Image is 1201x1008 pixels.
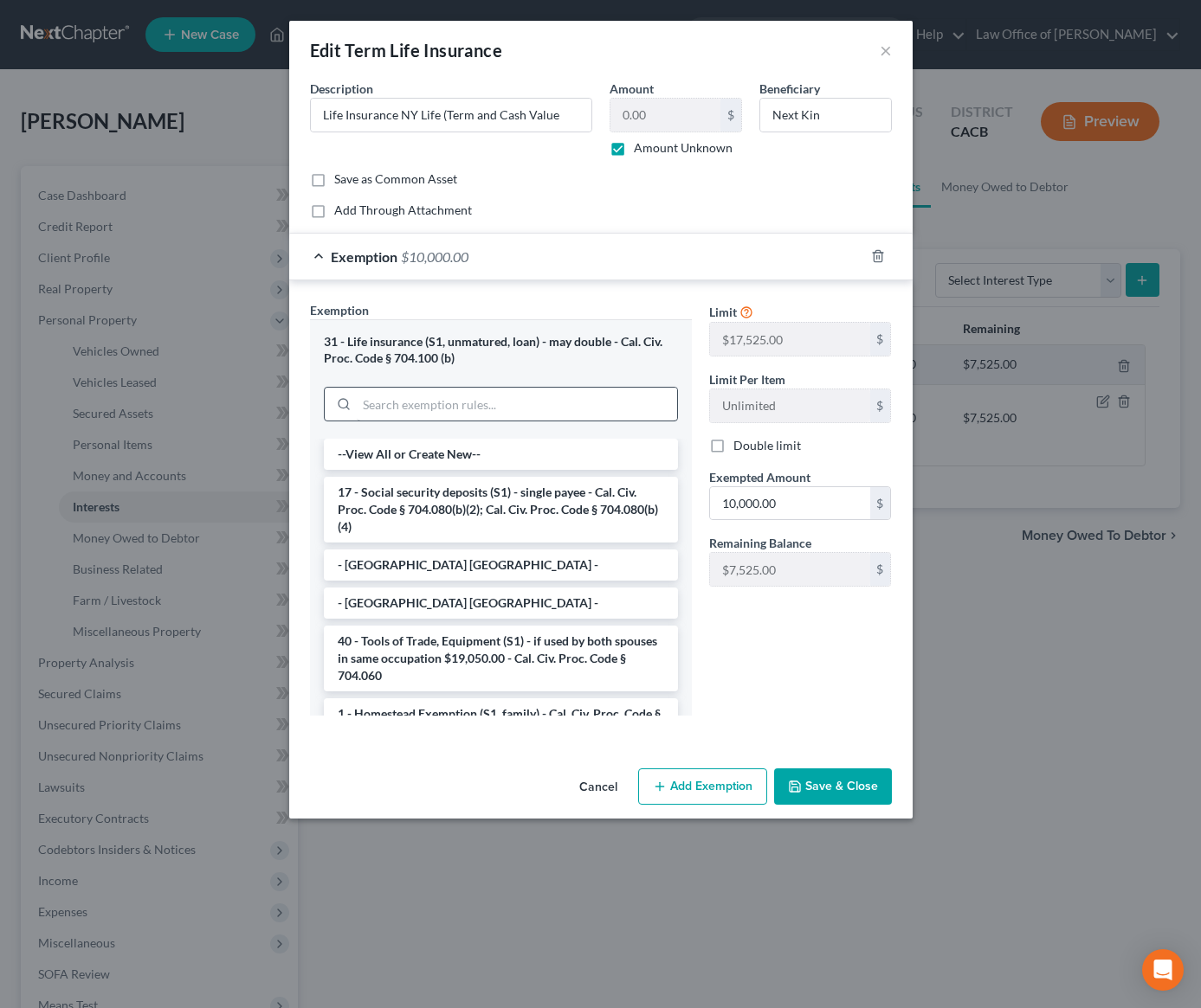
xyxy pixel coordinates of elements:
div: $ [720,99,741,132]
div: Edit Term Life Insurance [310,38,503,62]
span: $10,000.00 [401,248,468,265]
span: Exempted Amount [709,470,810,485]
div: 31 - Life insurance (S1, unmatured, loan) - may double - Cal. Civ. Proc. Code § 704.100 (b) [324,334,678,366]
div: $ [870,487,891,520]
input: Describe... [311,99,591,132]
li: - [GEOGRAPHIC_DATA] [GEOGRAPHIC_DATA] - [324,587,678,619]
span: Description [310,81,373,96]
input: -- [710,323,870,356]
input: 0.00 [710,487,870,520]
label: Save as Common Asset [334,170,457,188]
li: - [GEOGRAPHIC_DATA] [GEOGRAPHIC_DATA] - [324,549,678,581]
button: Add Exemption [638,768,767,805]
input: -- [760,99,891,132]
input: Search exemption rules... [357,388,677,421]
span: Exemption [331,248,397,265]
button: × [880,40,892,61]
label: Remaining Balance [709,534,811,552]
input: 0.00 [610,99,720,132]
li: 17 - Social security deposits (S1) - single payee - Cal. Civ. Proc. Code § 704.080(b)(2); Cal. Ci... [324,477,678,543]
li: 40 - Tools of Trade, Equipment (S1) - if used by both spouses in same occupation $19,050.00 - Cal... [324,626,678,691]
span: Exemption [310,303,369,318]
input: -- [710,553,870,586]
input: -- [710,389,870,422]
button: Save & Close [774,768,892,805]
div: $ [870,553,891,586]
label: Double limit [733,437,801,454]
span: Limit [709,305,737,319]
label: Amount Unknown [634,139,733,157]
div: $ [870,389,891,422]
li: 1 - Homestead Exemption (S1, family) - Cal. Civ. Proc. Code § 704.730 (a)(2) [324,698,678,747]
label: Add Through Attachment [334,202,472,219]
button: Cancel [565,770,631,805]
label: Limit Per Item [709,370,785,388]
div: Open Intercom Messenger [1142,949,1184,991]
label: Amount [610,80,654,98]
div: $ [870,323,891,356]
label: Beneficiary [759,80,820,98]
li: --View All or Create New-- [324,439,678,470]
